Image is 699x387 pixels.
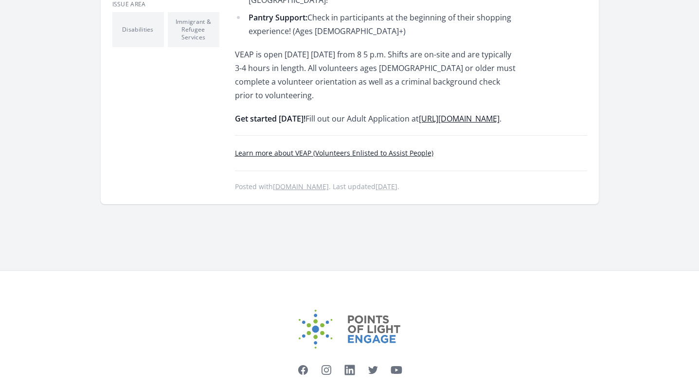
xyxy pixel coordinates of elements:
[112,12,164,47] li: Disabilities
[235,148,433,158] a: Learn more about VEAP (Volunteers Enlisted to Assist People)
[235,48,520,102] p: VEAP is open [DATE] [DATE] from 8 5 p.m. Shifts are on-site and are typically 3-4 hours in length...
[235,112,520,125] p: Fill out our Adult Application at .
[112,0,219,8] h3: Issue area
[299,310,401,349] img: Points of Light Engage
[249,12,307,23] strong: Pantry Support:
[235,11,520,38] li: Check in participants at the beginning of their shopping experience! (Ages [DEMOGRAPHIC_DATA]+)
[235,183,587,191] p: Posted with . Last updated .
[235,113,305,124] strong: Get started [DATE]!
[168,12,219,47] li: Immigrant & Refugee Services
[376,182,397,191] abbr: Wed, Jun 4, 2025 10:00 PM
[273,182,329,191] a: [DOMAIN_NAME]
[419,113,500,124] a: [URL][DOMAIN_NAME]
